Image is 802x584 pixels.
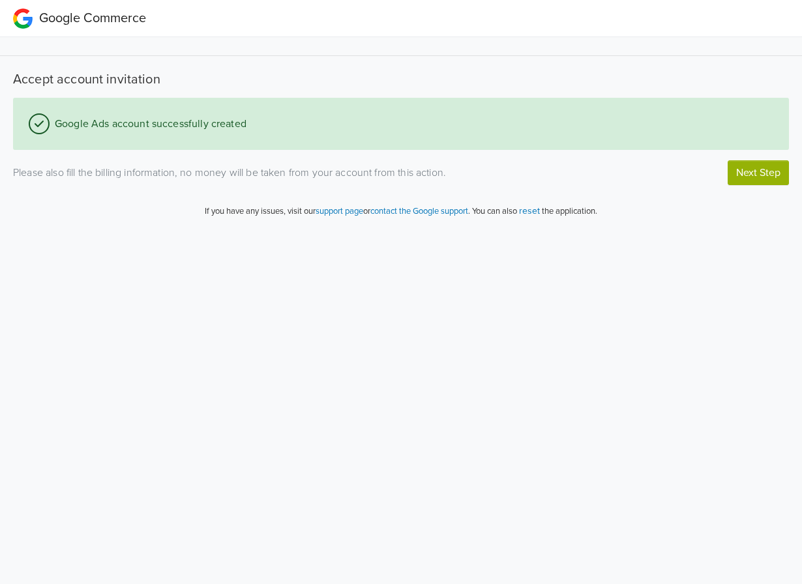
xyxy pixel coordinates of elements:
[519,203,540,218] button: reset
[50,116,246,132] span: Google Ads account successfully created
[316,206,363,216] a: support page
[370,206,468,216] a: contact the Google support
[205,205,470,218] p: If you have any issues, visit our or .
[13,165,590,181] p: Please also fill the billing information, no money will be taken from your account from this action.
[13,72,789,87] h5: Accept account invitation
[470,203,597,218] p: You can also the application.
[728,160,789,185] button: Next Step
[39,10,146,26] span: Google Commerce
